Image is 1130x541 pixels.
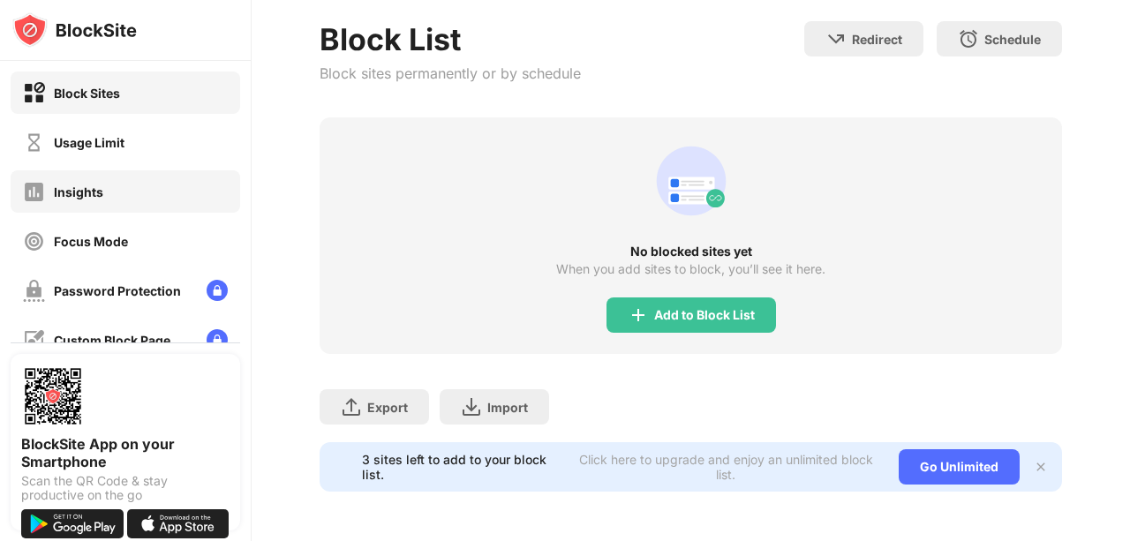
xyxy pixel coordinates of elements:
div: Block sites permanently or by schedule [320,64,581,82]
div: Click here to upgrade and enjoy an unlimited block list. [574,452,878,482]
div: Usage Limit [54,135,124,150]
img: time-usage-off.svg [23,131,45,154]
img: logo-blocksite.svg [12,12,137,48]
img: password-protection-off.svg [23,280,45,302]
img: lock-menu.svg [207,329,228,350]
div: Export [367,400,408,415]
div: Custom Block Page [54,333,170,348]
div: Block Sites [54,86,120,101]
img: customize-block-page-off.svg [23,329,45,351]
img: options-page-qr-code.png [21,364,85,428]
div: When you add sites to block, you’ll see it here. [556,262,825,276]
div: No blocked sites yet [320,244,1062,259]
div: Add to Block List [654,308,755,322]
img: download-on-the-app-store.svg [127,509,230,538]
div: animation [649,139,734,223]
div: Go Unlimited [899,449,1020,485]
img: x-button.svg [1034,460,1048,474]
div: Scan the QR Code & stay productive on the go [21,474,230,502]
img: insights-off.svg [23,181,45,203]
div: 3 sites left to add to your block list. [362,452,563,482]
div: Import [487,400,528,415]
div: Block List [320,21,581,57]
div: Schedule [984,32,1041,47]
div: BlockSite App on your Smartphone [21,435,230,470]
img: lock-menu.svg [207,280,228,301]
div: Redirect [852,32,902,47]
div: Focus Mode [54,234,128,249]
img: block-on.svg [23,82,45,104]
div: Password Protection [54,283,181,298]
img: get-it-on-google-play.svg [21,509,124,538]
img: focus-off.svg [23,230,45,252]
div: Insights [54,184,103,199]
